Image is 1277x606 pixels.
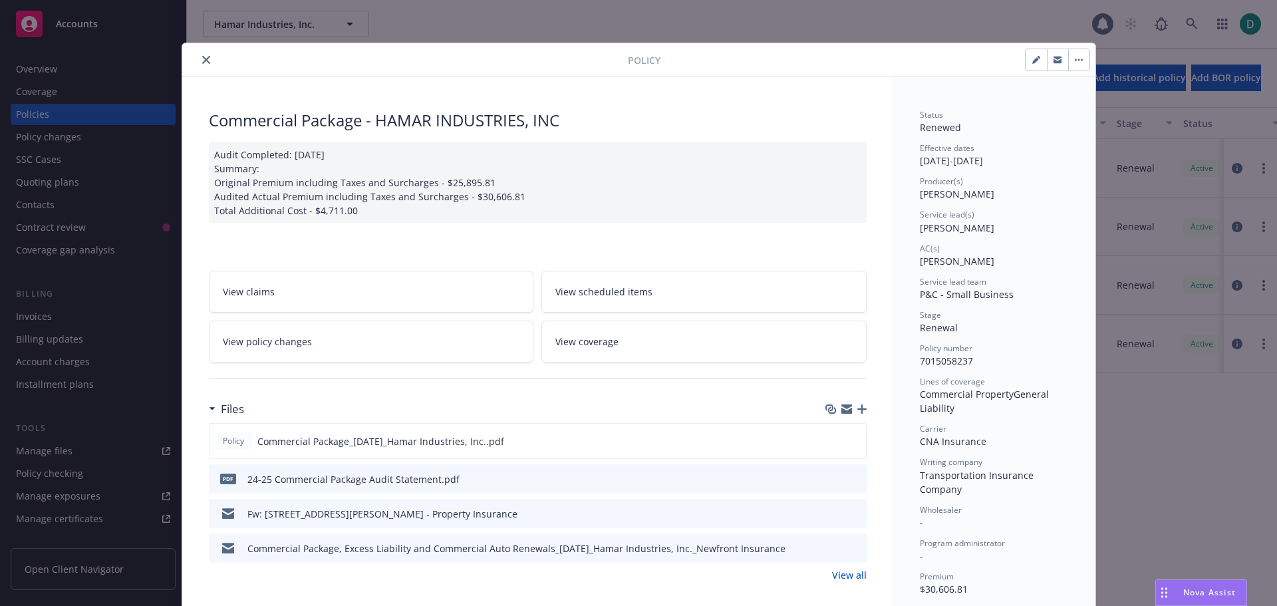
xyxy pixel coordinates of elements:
[247,507,517,521] div: Fw: [STREET_ADDRESS][PERSON_NAME] - Property Insurance
[920,209,974,220] span: Service lead(s)
[1183,587,1236,598] span: Nova Assist
[1155,579,1247,606] button: Nova Assist
[920,456,982,468] span: Writing company
[920,255,994,267] span: [PERSON_NAME]
[828,472,839,486] button: download file
[920,376,985,387] span: Lines of coverage
[920,142,1069,168] div: [DATE] - [DATE]
[920,504,962,516] span: Wholesaler
[827,434,838,448] button: download file
[223,335,312,349] span: View policy changes
[920,288,1014,301] span: P&C - Small Business
[209,142,867,223] div: Audit Completed: [DATE] Summary: Original Premium including Taxes and Surcharges - $25,895.81 Aud...
[920,571,954,582] span: Premium
[223,285,275,299] span: View claims
[920,276,986,287] span: Service lead team
[920,176,963,187] span: Producer(s)
[849,434,861,448] button: preview file
[920,516,923,529] span: -
[849,507,861,521] button: preview file
[220,435,247,447] span: Policy
[920,388,1052,414] span: General Liability
[920,423,946,434] span: Carrier
[257,434,504,448] span: Commercial Package_[DATE]_Hamar Industries, Inc..pdf
[247,541,785,555] div: Commercial Package, Excess Liability and Commercial Auto Renewals_[DATE]_Hamar Industries, Inc._N...
[920,583,968,595] span: $30,606.81
[628,53,660,67] span: Policy
[920,309,941,321] span: Stage
[555,335,619,349] span: View coverage
[828,507,839,521] button: download file
[209,271,534,313] a: View claims
[209,400,244,418] div: Files
[920,355,973,367] span: 7015058237
[920,435,986,448] span: CNA Insurance
[221,400,244,418] h3: Files
[209,109,867,132] div: Commercial Package - HAMAR INDUSTRIES, INC
[849,472,861,486] button: preview file
[198,52,214,68] button: close
[920,549,923,562] span: -
[849,541,861,555] button: preview file
[920,188,994,200] span: [PERSON_NAME]
[920,121,961,134] span: Renewed
[920,142,974,154] span: Effective dates
[920,537,1005,549] span: Program administrator
[920,222,994,234] span: [PERSON_NAME]
[920,343,972,354] span: Policy number
[920,388,1014,400] span: Commercial Property
[209,321,534,363] a: View policy changes
[555,285,652,299] span: View scheduled items
[541,271,867,313] a: View scheduled items
[920,243,940,254] span: AC(s)
[832,568,867,582] a: View all
[920,109,943,120] span: Status
[247,472,460,486] div: 24-25 Commercial Package Audit Statement.pdf
[920,469,1036,496] span: Transportation Insurance Company
[1156,580,1173,605] div: Drag to move
[220,474,236,484] span: pdf
[920,321,958,334] span: Renewal
[828,541,839,555] button: download file
[541,321,867,363] a: View coverage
